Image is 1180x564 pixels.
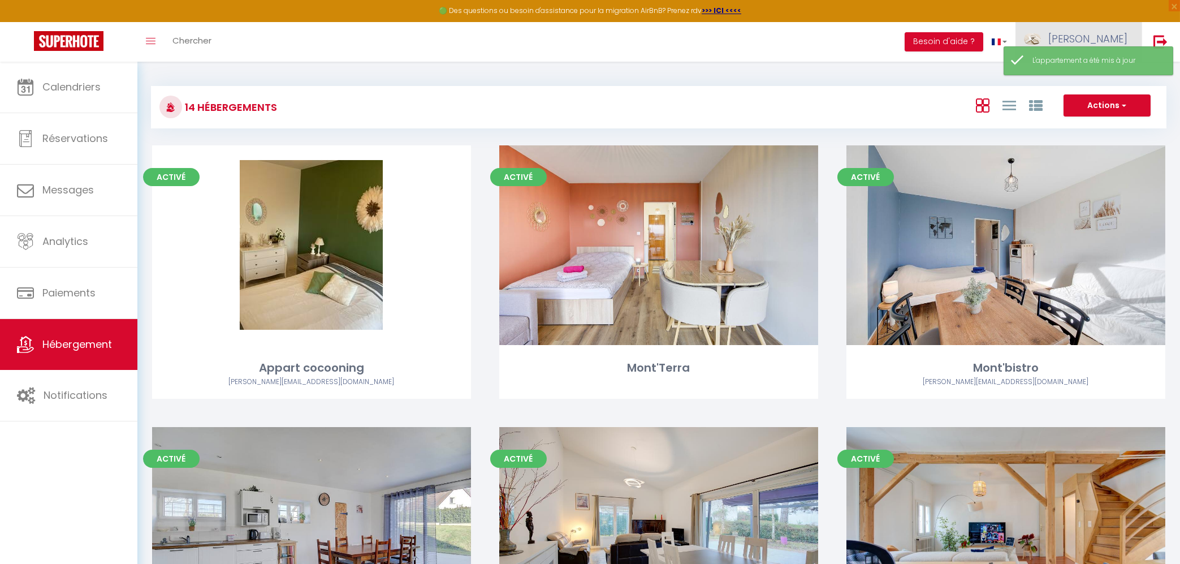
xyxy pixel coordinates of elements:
span: Analytics [42,234,88,248]
span: Activé [490,450,547,468]
span: Messages [42,183,94,197]
button: Actions [1064,94,1151,117]
span: Notifications [44,388,107,402]
a: Vue en Box [976,96,989,114]
img: logout [1153,35,1168,49]
span: Activé [837,168,894,186]
a: Chercher [164,22,220,62]
span: [PERSON_NAME] [1048,32,1127,46]
span: Chercher [172,35,211,46]
img: ... [1024,33,1041,45]
img: Super Booking [34,31,103,51]
div: Mont'bistro [846,359,1165,377]
span: Paiements [42,286,96,300]
a: Vue en Liste [1002,96,1016,114]
span: Activé [490,168,547,186]
div: Airbnb [846,377,1165,388]
div: Airbnb [152,377,471,388]
div: L'appartement a été mis à jour [1032,55,1161,66]
a: >>> ICI <<<< [702,6,741,15]
div: Appart cocooning [152,359,471,377]
span: Activé [143,450,200,468]
span: Réservations [42,131,108,145]
span: Calendriers [42,80,101,94]
span: Activé [143,168,200,186]
button: Besoin d'aide ? [905,32,983,51]
a: Vue par Groupe [1029,96,1043,114]
span: Activé [837,450,894,468]
h3: 14 Hébergements [182,94,277,120]
span: Hébergement [42,337,112,351]
a: ... [PERSON_NAME] [1015,22,1142,62]
div: Mont'Terra [499,359,818,377]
